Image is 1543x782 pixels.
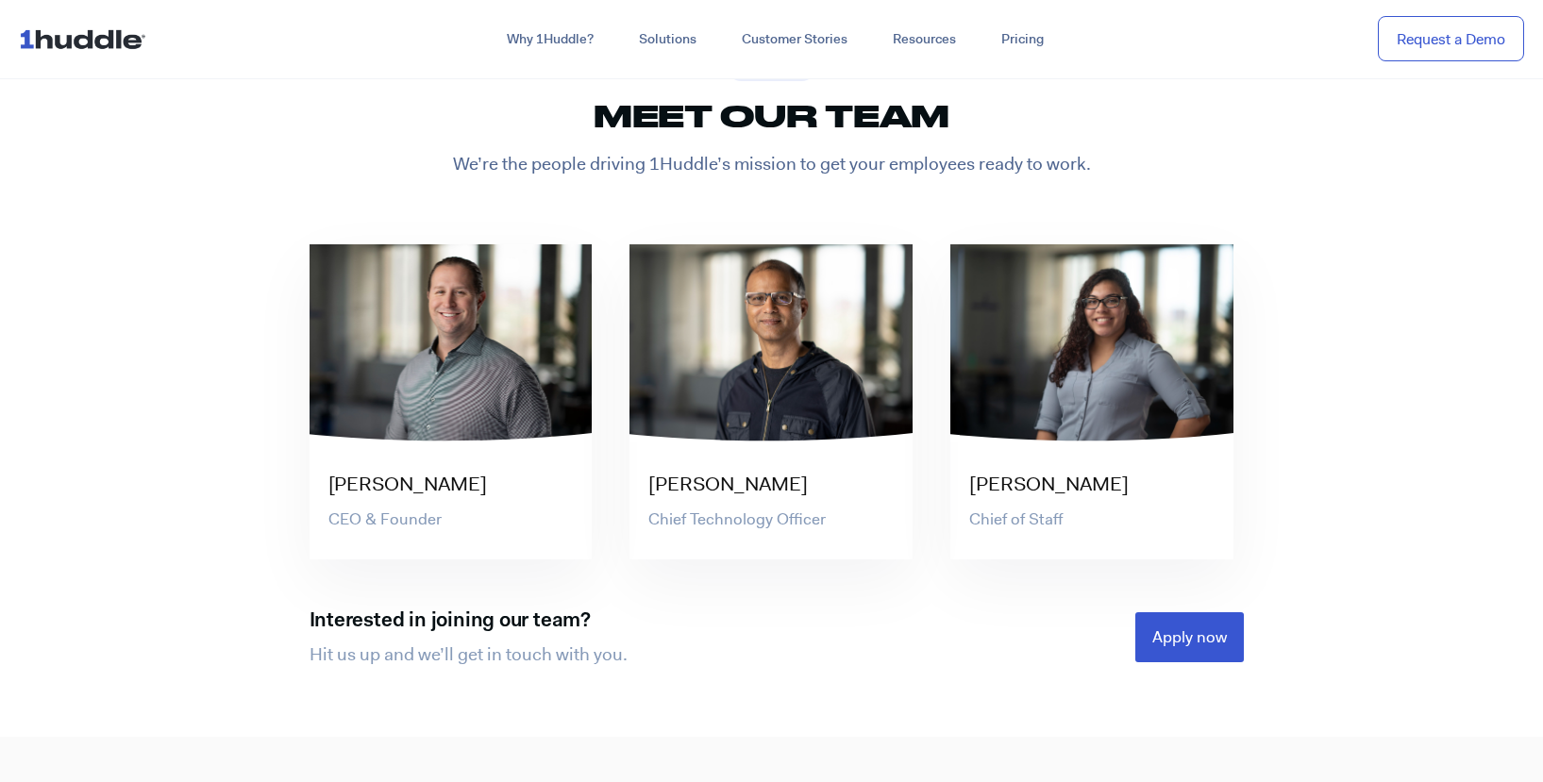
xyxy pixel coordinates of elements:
h3: Interested in joining our team? [310,609,772,633]
a: Request a Demo [1378,16,1524,62]
p: Hit us up and we’ll get in touch with you. [310,642,772,668]
h2: Meet our team [291,98,1253,133]
h3: [PERSON_NAME] [969,471,1233,498]
h3: [PERSON_NAME] [648,471,913,498]
p: Chief of Staff [969,508,1233,531]
a: Apply now [1135,612,1244,662]
a: Pricing [979,23,1066,57]
a: Customer Stories [719,23,870,57]
p: Chief Technology Officer [648,508,913,531]
a: Why 1Huddle? [484,23,616,57]
p: We’re the people driving 1Huddle’s mission to get your employees ready to work. [291,152,1253,177]
a: Resources [870,23,979,57]
img: ... [19,21,154,57]
a: Solutions [616,23,719,57]
p: CEO & Founder [328,508,593,531]
h3: [PERSON_NAME] [328,471,593,498]
span: Apply now [1152,629,1227,645]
